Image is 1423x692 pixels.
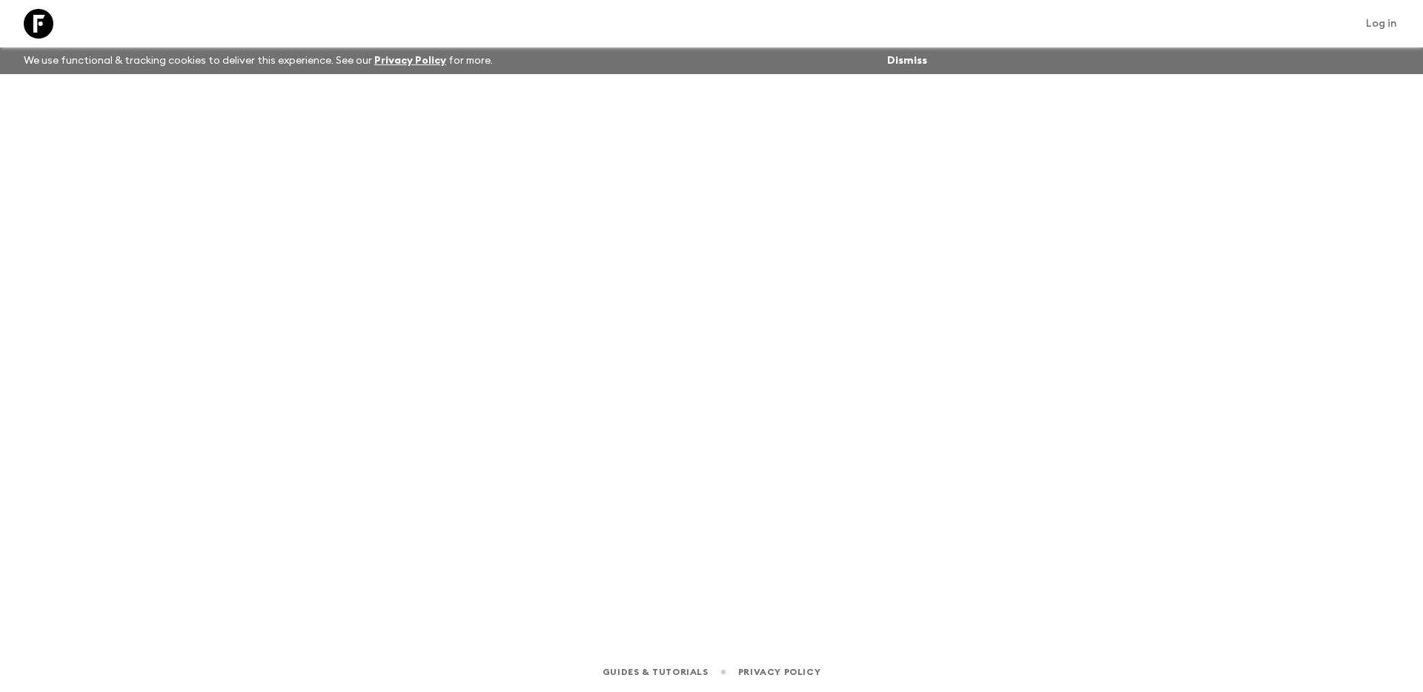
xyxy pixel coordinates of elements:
p: We use functional & tracking cookies to deliver this experience. See our for more. [18,47,499,74]
a: Privacy Policy [738,664,820,680]
a: Guides & Tutorials [603,664,709,680]
a: Log in [1358,13,1405,34]
a: Privacy Policy [374,56,446,66]
button: Dismiss [883,50,931,71]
